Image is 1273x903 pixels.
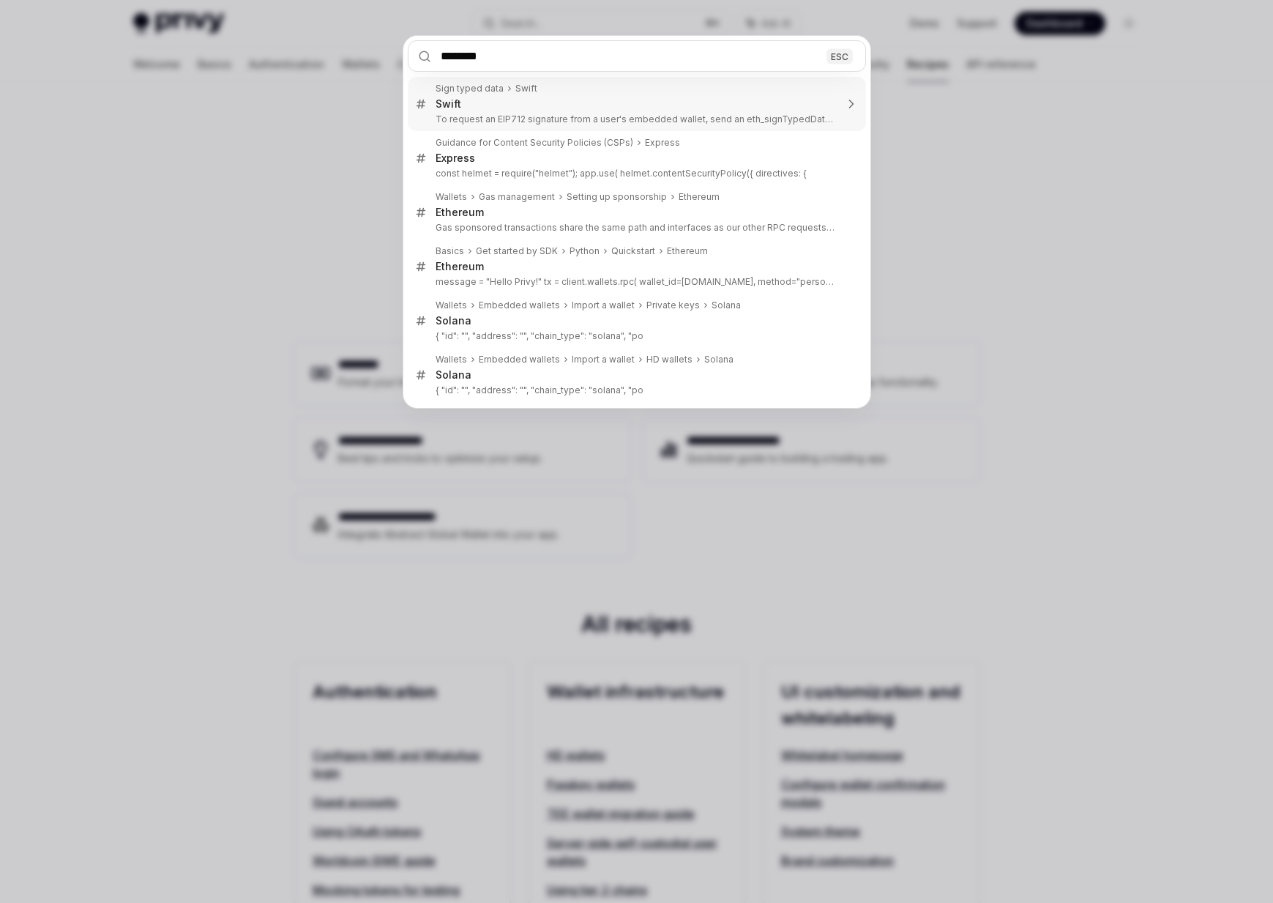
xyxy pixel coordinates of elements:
[436,222,835,234] p: Gas sponsored transactions share the same path and interfaces as our other RPC requests. Learn more
[436,137,633,149] div: Guidance for Content Security Policies (CSPs)
[570,245,600,257] div: Python
[479,354,560,365] div: Embedded wallets
[479,191,555,203] div: Gas management
[436,330,835,342] p: { "id": "
[436,168,835,179] p: const helmet = require("helmet"); app.use( helmet.contentSecurityPolicy({ directives: {
[704,354,733,365] div: Solana
[436,300,467,311] div: Wallets
[712,300,741,311] div: Solana
[572,300,635,311] div: Import a wallet
[476,245,558,257] div: Get started by SDK
[572,354,635,365] div: Import a wallet
[479,300,560,311] div: Embedded wallets
[567,191,667,203] div: Setting up sponsorship
[436,354,467,365] div: Wallets
[465,384,643,395] privy-wallet-id: ", "address": "
[436,245,464,257] div: Basics
[436,191,467,203] div: Wallets
[436,83,504,94] div: Sign typed data
[611,245,655,257] div: Quickstart
[436,368,471,382] div: Solana
[523,330,643,341] your-wallet-address: ", "chain_type": "solana", "po
[465,330,643,341] privy-wallet-id: ", "address": "
[436,314,471,327] div: Solana
[667,245,708,257] div: Ethereum
[436,206,484,219] div: Ethereum
[646,300,700,311] div: Private keys
[436,114,835,125] p: To request an EIP712 signature from a user's embedded wallet, send an eth_signTypedData_v4 JSON-
[646,354,693,365] div: HD wallets
[436,260,484,273] div: Ethereum
[436,384,835,396] p: { "id": "
[436,97,461,111] div: Swift
[826,48,853,64] div: ESC
[436,152,475,165] div: Express
[679,191,720,203] div: Ethereum
[436,276,835,288] p: message = "Hello Privy!" tx = client.wallets.rpc( wallet_id=[DOMAIN_NAME], method="personal_sign
[645,137,680,149] div: Express
[523,384,643,395] your-wallet-address: ", "chain_type": "solana", "po
[515,83,537,94] div: Swift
